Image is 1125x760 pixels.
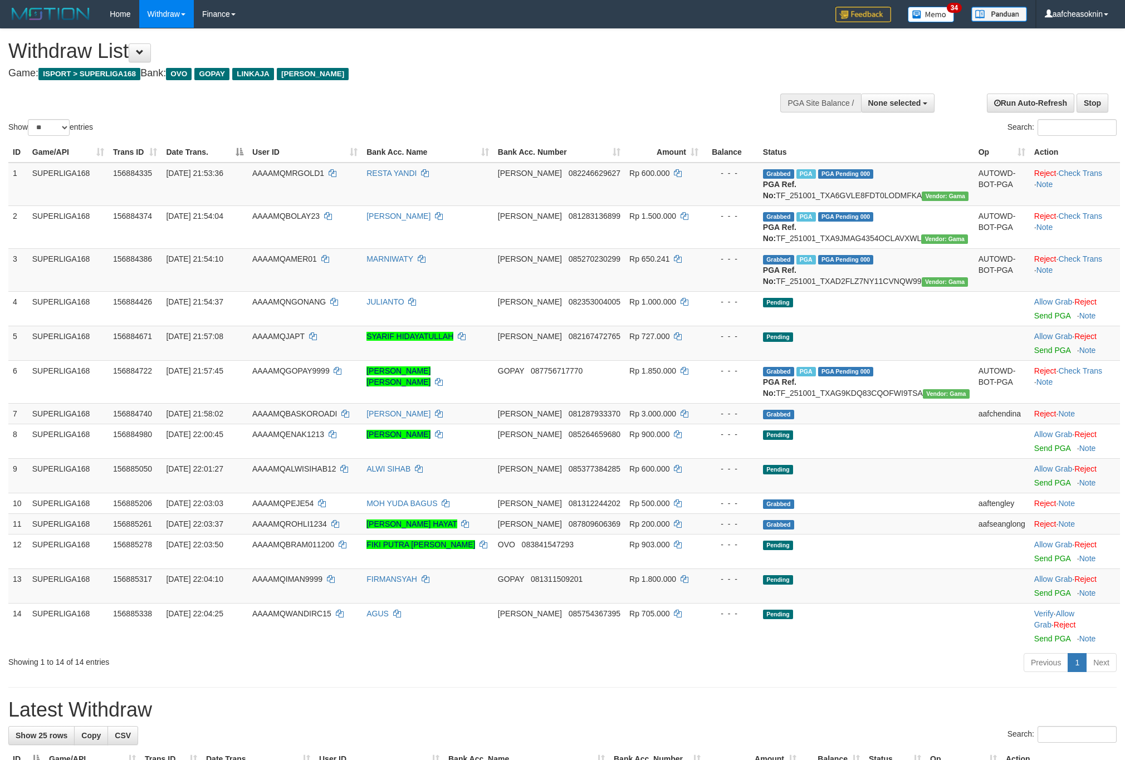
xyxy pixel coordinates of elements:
span: [PERSON_NAME] [498,430,562,439]
span: Grabbed [763,410,794,419]
td: 5 [8,326,28,360]
span: Rp 1.850.000 [629,366,676,375]
td: 7 [8,403,28,424]
th: Amount: activate to sort column ascending [625,142,703,163]
img: panduan.png [971,7,1027,22]
a: Allow Grab [1034,430,1072,439]
td: 14 [8,603,28,649]
td: SUPERLIGA168 [28,326,109,360]
label: Search: [1007,119,1117,136]
div: - - - [707,518,754,529]
span: [DATE] 22:03:03 [166,499,223,508]
a: FIRMANSYAH [366,575,417,584]
span: Pending [763,575,793,585]
input: Search: [1038,726,1117,743]
a: Reject [1074,297,1097,306]
a: MARNIWATY [366,254,413,263]
a: Allow Grab [1034,540,1072,549]
span: Rp 600.000 [629,464,669,473]
span: 156884722 [113,366,152,375]
span: 156884980 [113,430,152,439]
span: Pending [763,298,793,307]
a: Allow Grab [1034,609,1074,629]
a: Allow Grab [1034,297,1072,306]
div: - - - [707,210,754,222]
span: 156885206 [113,499,152,508]
a: Copy [74,726,108,745]
a: [PERSON_NAME] [366,212,431,220]
span: OVO [166,68,192,80]
td: 9 [8,458,28,493]
td: · [1030,403,1120,424]
a: Send PGA [1034,589,1070,597]
a: Reject [1074,464,1097,473]
span: AAAAMQPEJE54 [252,499,314,508]
span: Rp 500.000 [629,499,669,508]
span: [DATE] 21:57:45 [166,366,223,375]
span: Copy 087809606369 to clipboard [569,519,620,528]
span: Copy [81,731,101,740]
span: CSV [115,731,131,740]
img: Feedback.jpg [835,7,891,22]
div: - - - [707,498,754,509]
span: · [1034,464,1074,473]
span: AAAAMQNGONANG [252,297,326,306]
span: Pending [763,430,793,440]
img: MOTION_logo.png [8,6,93,22]
td: SUPERLIGA168 [28,424,109,458]
span: AAAAMQIMAN9999 [252,575,322,584]
a: Note [1058,499,1075,508]
span: Copy 082353004005 to clipboard [569,297,620,306]
button: None selected [861,94,935,112]
a: Note [1079,311,1096,320]
span: Copy 085270230299 to clipboard [569,254,620,263]
span: · [1034,575,1074,584]
div: - - - [707,539,754,550]
td: 3 [8,248,28,291]
th: Action [1030,142,1120,163]
td: SUPERLIGA168 [28,360,109,403]
span: Copy 083841547293 to clipboard [522,540,574,549]
span: [PERSON_NAME] [498,254,562,263]
td: 10 [8,493,28,513]
b: PGA Ref. No: [763,377,796,398]
a: Note [1036,223,1053,232]
a: Allow Grab [1034,575,1072,584]
a: Send PGA [1034,311,1070,320]
span: Copy 081283136899 to clipboard [569,212,620,220]
a: Allow Grab [1034,332,1072,341]
div: - - - [707,296,754,307]
td: · · [1030,360,1120,403]
span: Show 25 rows [16,731,67,740]
a: Reject [1034,409,1056,418]
td: 2 [8,205,28,248]
td: · · [1030,205,1120,248]
span: OVO [498,540,515,549]
span: Copy 081312244202 to clipboard [569,499,620,508]
span: Grabbed [763,255,794,264]
a: Note [1058,519,1075,528]
span: AAAAMQBOLAY23 [252,212,320,220]
td: 6 [8,360,28,403]
span: · [1034,297,1074,306]
th: Bank Acc. Number: activate to sort column ascending [493,142,625,163]
span: AAAAMQGOPAY9999 [252,366,330,375]
span: [PERSON_NAME] [498,409,562,418]
span: 156885261 [113,519,152,528]
div: - - - [707,463,754,474]
a: Run Auto-Refresh [987,94,1074,112]
td: 12 [8,534,28,568]
th: Bank Acc. Name: activate to sort column ascending [362,142,493,163]
a: Reject [1074,540,1097,549]
span: [PERSON_NAME] [498,519,562,528]
label: Show entries [8,119,93,136]
a: [PERSON_NAME] [366,430,431,439]
span: · [1034,540,1074,549]
span: Grabbed [763,367,794,376]
a: Note [1079,444,1096,453]
span: GOPAY [498,366,524,375]
span: Copy 081287933370 to clipboard [569,409,620,418]
td: SUPERLIGA168 [28,603,109,649]
span: Copy 082167472765 to clipboard [569,332,620,341]
a: Note [1036,377,1053,386]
